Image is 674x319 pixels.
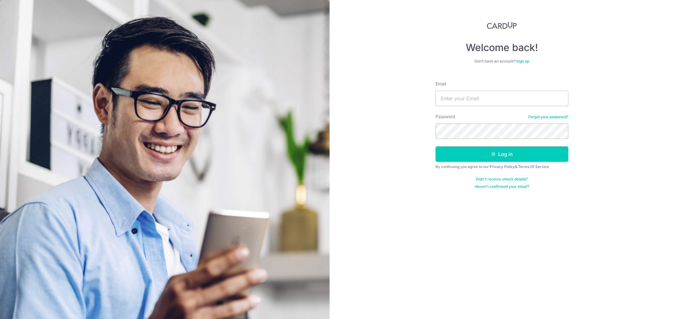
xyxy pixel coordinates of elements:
a: Terms Of Service [518,164,549,169]
button: Log in [436,146,568,162]
div: By continuing you agree to our & [436,164,568,169]
label: Email [436,81,446,87]
img: CardUp Logo [487,22,517,29]
a: Sign up [516,59,529,63]
label: Password [436,114,455,120]
h4: Welcome back! [436,41,568,54]
a: Haven't confirmed your email? [475,184,529,189]
div: Don’t have an account? [436,59,568,64]
a: Didn't receive unlock details? [476,177,528,182]
input: Enter your Email [436,91,568,106]
a: Forgot your password? [528,114,568,119]
a: Privacy Policy [490,164,515,169]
